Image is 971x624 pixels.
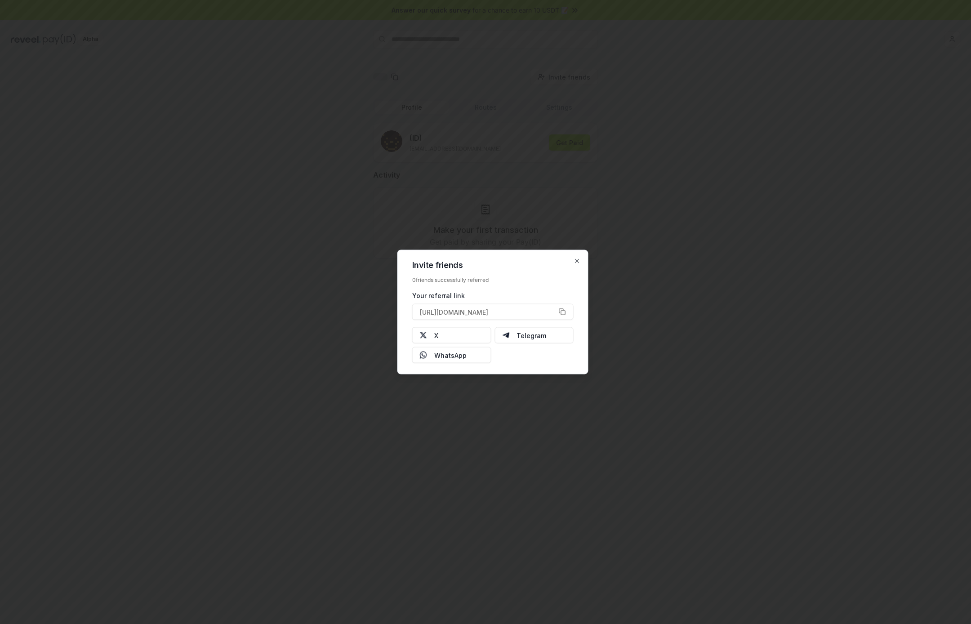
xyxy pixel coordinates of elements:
img: Telegram [502,332,509,339]
div: 0 friends successfully referred [412,276,574,284]
button: WhatsApp [412,347,491,363]
img: X [420,332,427,339]
button: Telegram [494,327,574,343]
button: [URL][DOMAIN_NAME] [412,304,574,320]
h2: Invite friends [412,261,574,269]
img: Whatsapp [420,352,427,359]
button: X [412,327,491,343]
span: [URL][DOMAIN_NAME] [420,307,488,316]
div: Your referral link [412,291,574,300]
